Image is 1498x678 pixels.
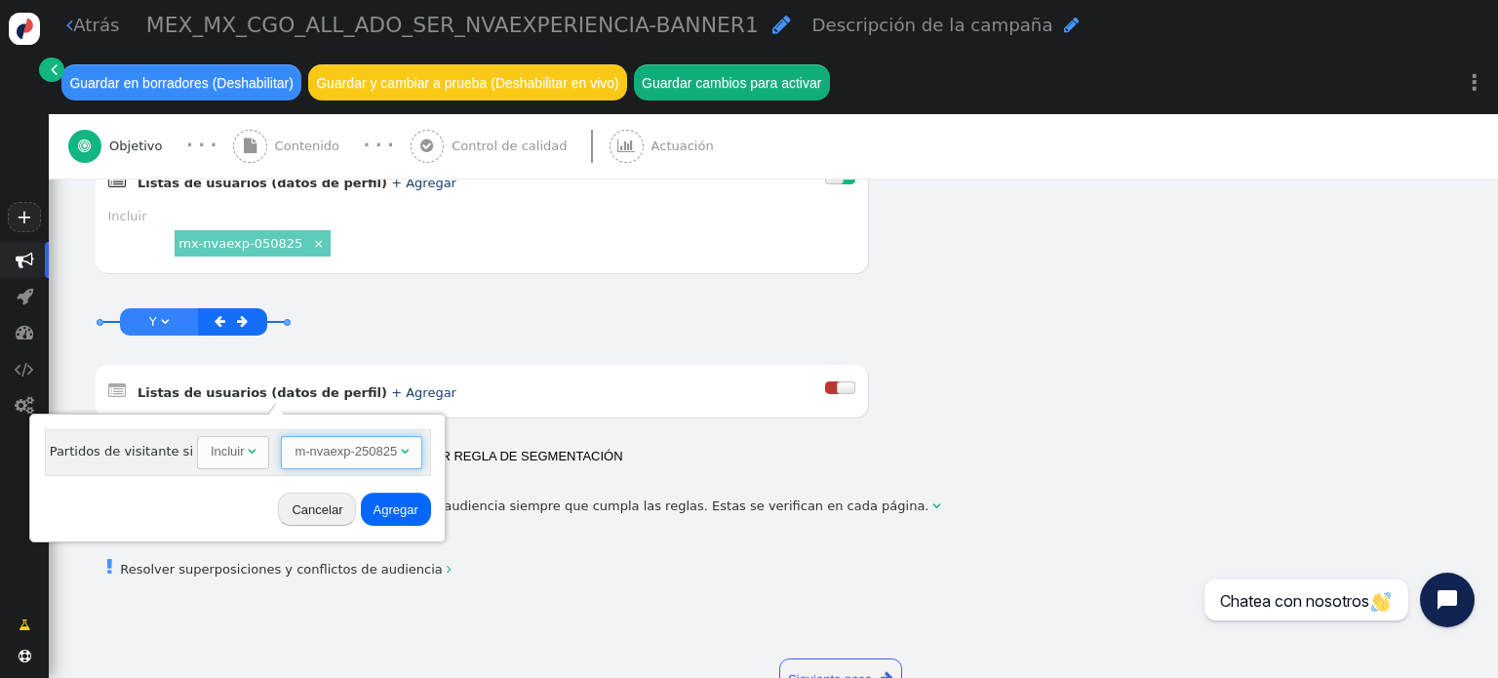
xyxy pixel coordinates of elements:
font: Incluir [211,444,245,459]
font:  [617,139,635,153]
font: Atrás [73,15,119,35]
font: Actuación [651,139,714,153]
font:  [66,16,73,34]
font:  [244,139,256,153]
font: Descripción de la campaña [812,15,1053,35]
font: Listas de usuarios (datos de perfil) [138,176,387,190]
font: + [17,206,32,228]
font:  [161,315,169,328]
font: Contenido [275,139,339,153]
font:  [108,381,126,400]
font: · · · [186,136,217,155]
font: ⋮ [1464,70,1485,95]
button: Guardar cambios para activar [634,64,830,100]
a: Atrás [66,12,119,38]
font:  [108,172,126,190]
a: ⋮ [1451,54,1498,111]
a:  Contenido · · · [233,114,411,179]
a:  [211,310,233,333]
font:  [106,557,113,577]
font:  [772,14,791,35]
font:  [78,139,91,153]
font:  [15,360,34,379]
font: Guardar y cambiar a prueba (Deshabilitar en vivo) [316,75,618,91]
a:  [233,310,252,333]
font: Resolver superposiciones y conflictos de audiencia [120,562,443,577]
font: Y [149,314,157,329]
a:  Actuación [610,114,762,179]
a:  Objetivo · · · [68,114,234,179]
font:  [19,650,31,662]
font:  [932,499,940,512]
a: Y  [145,310,173,333]
font:  [51,60,58,79]
font: Cancelar [292,502,342,517]
button: Guardar en borradores (Deshabilitar) [61,64,301,100]
font: Incluir [108,209,147,223]
font:  [248,445,256,458]
a:  [39,58,63,82]
font:  [16,323,34,341]
a: + [8,202,41,232]
button: Cancelar [278,493,356,526]
a: mx-nvaexp-050825 [178,236,302,251]
font: Partidos de visitante si [50,444,193,459]
font:  [237,315,248,328]
a:  Listas de usuarios (datos de perfil) + Agregar [108,176,496,190]
font: Guardar cambios para activar [642,75,821,91]
font:  [1064,16,1080,34]
a: Resolver superposiciones y conflictos de audiencia [106,562,452,577]
font: Objetivo [109,139,162,153]
div: m-nvaexp-250825 [295,442,397,461]
font: Guardar en borradores (Deshabilitar) [69,75,294,91]
a:  Listas de usuarios (datos de perfil) + Agregar [108,385,496,400]
font:  [16,251,34,269]
img: logo-icon.svg [9,13,41,45]
font:  [19,618,30,631]
font: Listas de usuarios (datos de perfil) [138,385,387,400]
a:  [6,609,43,642]
font: MEX_MX_CGO_ALL_ADO_SER_NVAEXPERIENCIA-BANNER1 [146,13,759,37]
font:  [15,396,34,415]
font:  [215,315,225,328]
button: Guardar y cambiar a prueba (Deshabilitar en vivo) [308,64,627,100]
font:  [17,287,33,305]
